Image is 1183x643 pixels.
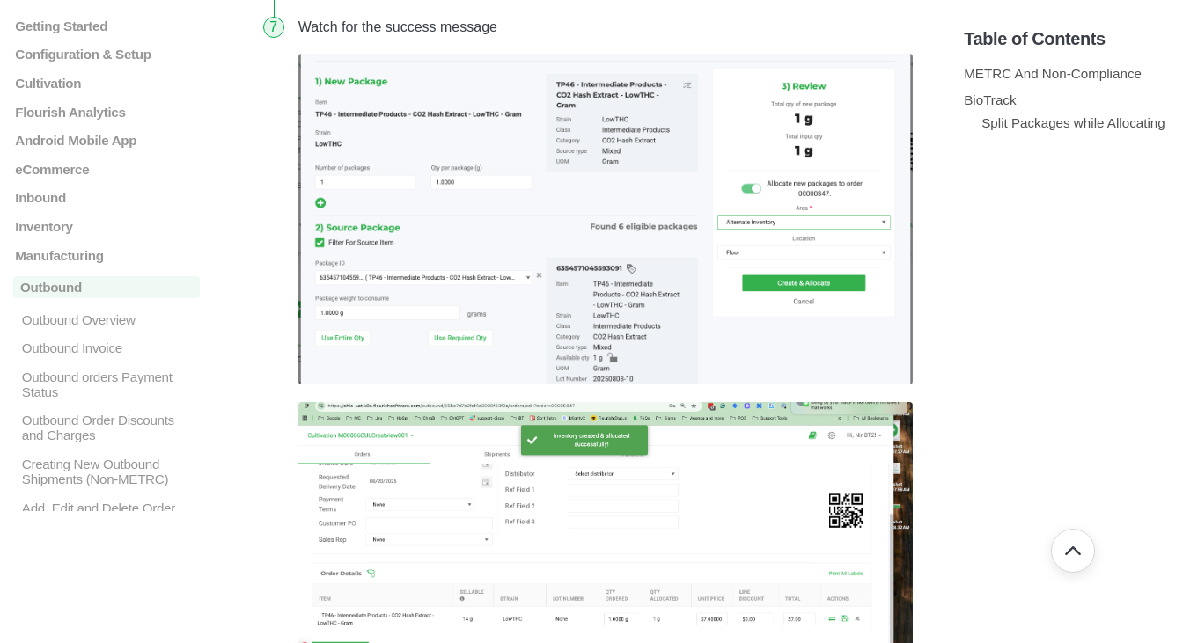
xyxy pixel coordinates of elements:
a: Creating New Outbound Shipments (Non-METRC) [13,457,200,486]
img: screenshot-2025-08-20-at-11-07-58-am.png [298,54,913,384]
a: Add, Edit and Delete Order Notes [13,500,200,530]
a: BioTrack [964,92,1016,107]
a: Outbound orders Payment Status [13,369,200,398]
a: Inbound [13,190,200,205]
a: Outbound Invoice [13,340,200,355]
a: Manufacturing [13,247,200,262]
a: eCommerce [13,161,200,176]
a: Outbound Overview [13,311,200,326]
h5: Table of Contents [964,29,1170,49]
a: METRC And Non-Compliance [964,66,1142,81]
p: Outbound Order Discounts and Charges [20,413,200,442]
p: Add, Edit and Delete Order Notes [20,500,200,530]
a: Flourish Analytics [13,104,200,119]
a: Split Packages while Allocating [981,115,1165,130]
a: Inventory [13,219,200,234]
p: Outbound Invoice [20,340,200,355]
p: Outbound orders Payment Status [20,369,200,398]
a: Configuration & Setup [13,47,200,62]
a: Getting Started [13,18,200,33]
a: Android Mobile App [13,133,200,148]
a: Outbound [13,276,200,298]
a: Outbound Order Discounts and Charges [13,413,200,442]
a: Cultivation [13,75,200,90]
button: Go back to top of document [1051,529,1095,573]
p: Outbound Overview [20,311,200,326]
p: Creating New Outbound Shipments (Non-METRC) [20,457,200,486]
